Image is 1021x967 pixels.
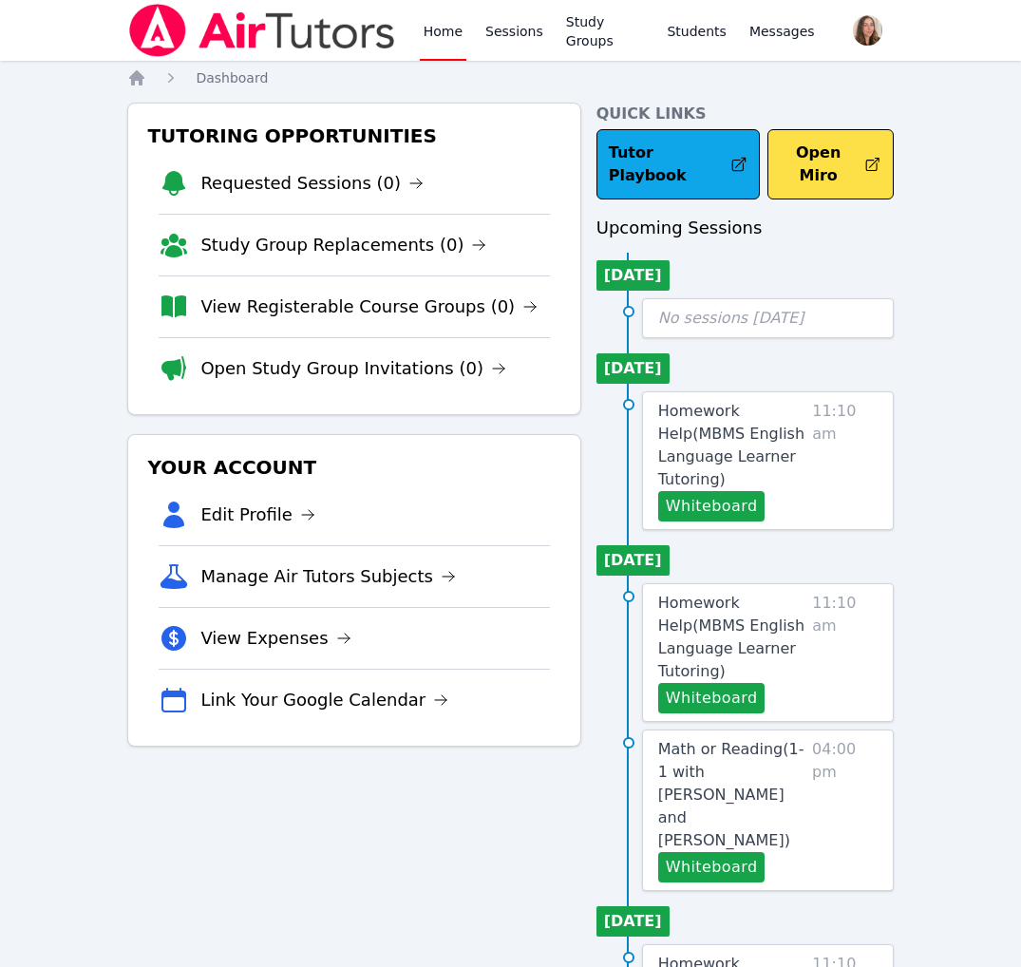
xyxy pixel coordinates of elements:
[200,502,315,528] a: Edit Profile
[658,402,804,488] span: Homework Help ( MBMS English Language Learner Tutoring )
[196,68,268,87] a: Dashboard
[812,592,877,713] span: 11:10 am
[200,687,448,713] a: Link Your Google Calendar
[200,232,486,258] a: Study Group Replacements (0)
[749,22,815,41] span: Messages
[658,740,804,849] span: Math or Reading ( 1-1 with [PERSON_NAME] and [PERSON_NAME] )
[200,563,456,590] a: Manage Air Tutors Subjects
[143,119,564,153] h3: Tutoring Opportunities
[596,103,894,125] h4: Quick Links
[596,353,670,384] li: [DATE]
[596,260,670,291] li: [DATE]
[812,400,877,521] span: 11:10 am
[658,683,766,713] button: Whiteboard
[200,294,538,320] a: View Registerable Course Groups (0)
[596,545,670,576] li: [DATE]
[596,906,670,937] li: [DATE]
[200,355,506,382] a: Open Study Group Invitations (0)
[143,450,564,484] h3: Your Account
[658,594,804,680] span: Homework Help ( MBMS English Language Learner Tutoring )
[200,170,424,197] a: Requested Sessions (0)
[596,129,760,199] a: Tutor Playbook
[596,215,894,241] h3: Upcoming Sessions
[200,625,350,652] a: View Expenses
[767,129,893,199] button: Open Miro
[127,68,893,87] nav: Breadcrumb
[196,70,268,85] span: Dashboard
[658,592,805,683] a: Homework Help(MBMS English Language Learner Tutoring)
[127,4,396,57] img: Air Tutors
[812,738,878,882] span: 04:00 pm
[658,400,805,491] a: Homework Help(MBMS English Language Learner Tutoring)
[658,852,766,882] button: Whiteboard
[658,491,766,521] button: Whiteboard
[658,309,804,327] span: No sessions [DATE]
[658,738,804,852] a: Math or Reading(1-1 with [PERSON_NAME] and [PERSON_NAME])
